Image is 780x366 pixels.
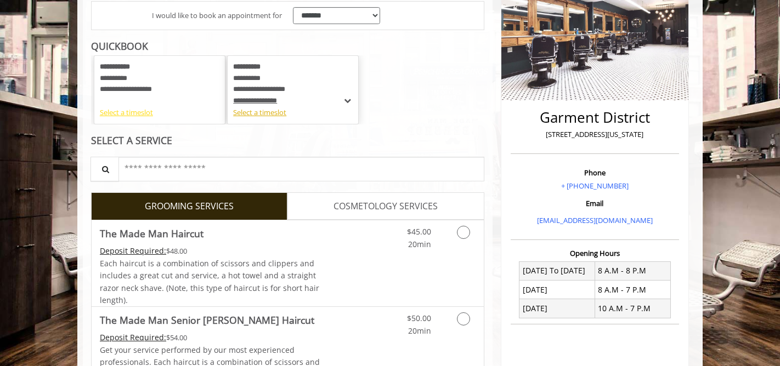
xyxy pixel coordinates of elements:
[100,245,320,257] div: $48.00
[561,181,629,191] a: + [PHONE_NUMBER]
[100,258,319,305] span: Each haircut is a combination of scissors and clippers and includes a great cut and service, a ho...
[152,10,282,21] span: I would like to book an appointment for
[513,129,676,140] p: [STREET_ADDRESS][US_STATE]
[233,107,353,118] div: Select a timeslot
[519,299,595,318] td: [DATE]
[91,157,119,181] button: Service Search
[100,332,166,342] span: This service needs some Advance to be paid before we block your appointment
[513,169,676,176] h3: Phone
[513,110,676,125] h2: Garment District
[91,39,148,53] b: QUICKBOOK
[519,281,595,299] td: [DATE]
[334,199,438,214] span: COSMETOLOGY SERVICES
[145,199,234,214] span: GROOMING SERVICES
[100,245,166,256] span: This service needs some Advance to be paid before we block your appointment
[91,135,484,146] div: SELECT A SERVICE
[100,107,219,118] div: Select a timeslot
[511,249,679,257] h3: Opening Hours
[595,299,670,318] td: 10 A.M - 7 P.M
[100,226,204,241] b: The Made Man Haircut
[407,226,431,237] span: $45.00
[513,199,676,207] h3: Email
[595,281,670,299] td: 8 A.M - 7 P.M
[595,261,670,280] td: 8 A.M - 8 P.M
[100,312,314,328] b: The Made Man Senior [PERSON_NAME] Haircut
[519,261,595,280] td: [DATE] To [DATE]
[537,215,653,225] a: [EMAIL_ADDRESS][DOMAIN_NAME]
[100,331,320,344] div: $54.00
[407,313,431,323] span: $50.00
[408,239,431,249] span: 20min
[408,325,431,336] span: 20min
